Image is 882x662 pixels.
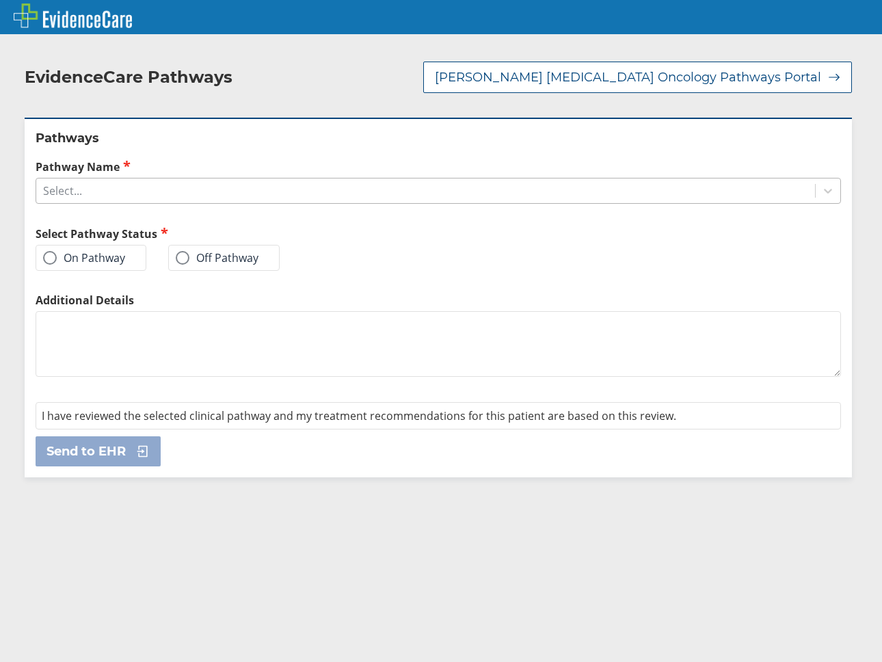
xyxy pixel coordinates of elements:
span: Send to EHR [46,443,126,460]
span: [PERSON_NAME] [MEDICAL_DATA] Oncology Pathways Portal [435,69,821,85]
label: Off Pathway [176,251,258,265]
label: Additional Details [36,293,841,308]
label: Pathway Name [36,159,841,174]
img: EvidenceCare [14,3,132,28]
div: Select... [43,183,82,198]
h2: EvidenceCare Pathways [25,67,232,88]
span: I have reviewed the selected clinical pathway and my treatment recommendations for this patient a... [42,408,676,423]
label: On Pathway [43,251,125,265]
button: Send to EHR [36,436,161,466]
h2: Pathways [36,130,841,146]
h2: Select Pathway Status [36,226,433,241]
button: [PERSON_NAME] [MEDICAL_DATA] Oncology Pathways Portal [423,62,852,93]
